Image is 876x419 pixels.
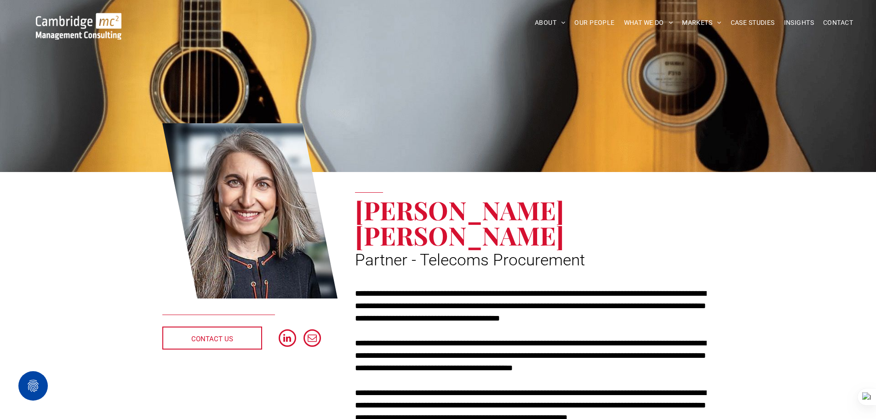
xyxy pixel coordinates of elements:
a: Your Business Transformed | Cambridge Management Consulting [36,14,121,24]
a: email [303,329,321,349]
a: INSIGHTS [779,16,819,30]
a: ABOUT [530,16,570,30]
span: CONTACT US [191,327,233,350]
a: linkedin [279,329,296,349]
a: MARKETS [677,16,726,30]
span: Partner - Telecoms Procurement [355,251,585,270]
a: CONTACT US [162,327,262,350]
a: CASE STUDIES [726,16,779,30]
a: CONTACT [819,16,858,30]
a: Elisabeth Rodrigues Simao | Partner - Telecoms Procurement [162,122,338,300]
span: [PERSON_NAME] [PERSON_NAME] [355,193,564,252]
a: OUR PEOPLE [570,16,619,30]
a: WHAT WE DO [619,16,678,30]
img: Go to Homepage [36,13,121,40]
